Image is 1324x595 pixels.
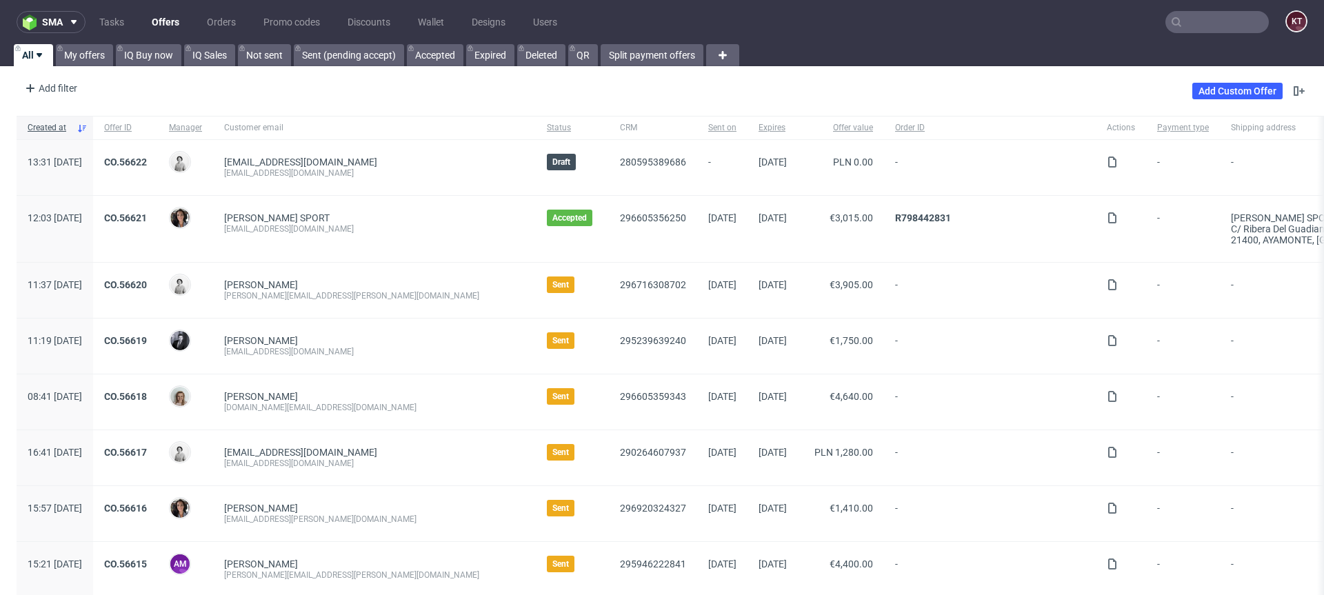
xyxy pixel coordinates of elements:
a: Designs [463,11,514,33]
a: All [14,44,53,66]
a: CO.56621 [104,212,147,223]
span: €1,410.00 [830,503,873,514]
a: 296605359343 [620,391,686,402]
a: Expired [466,44,514,66]
span: - [1157,503,1209,525]
a: IQ Sales [184,44,235,66]
a: 295946222841 [620,558,686,569]
figcaption: AM [170,554,190,574]
button: sma [17,11,86,33]
a: My offers [56,44,113,66]
span: 11:37 [DATE] [28,279,82,290]
div: [EMAIL_ADDRESS][DOMAIN_NAME] [224,458,525,469]
span: Expires [759,122,787,134]
a: R798442831 [895,212,951,223]
span: PLN 1,280.00 [814,447,873,458]
span: [DATE] [759,391,787,402]
img: Monika Poźniak [170,387,190,406]
a: Split payment offers [601,44,703,66]
a: IQ Buy now [116,44,181,66]
span: Accepted [552,212,587,223]
a: CO.56617 [104,447,147,458]
div: [EMAIL_ADDRESS][PERSON_NAME][DOMAIN_NAME] [224,514,525,525]
span: Sent [552,335,569,346]
a: Orders [199,11,244,33]
span: PLN 0.00 [833,157,873,168]
span: €3,015.00 [830,212,873,223]
a: [PERSON_NAME] [224,558,298,569]
span: Draft [552,157,570,168]
img: logo [23,14,42,30]
a: 296716308702 [620,279,686,290]
span: 15:57 [DATE] [28,503,82,514]
a: CO.56619 [104,335,147,346]
span: [DATE] [708,279,736,290]
span: Customer email [224,122,525,134]
span: [DATE] [708,335,736,346]
span: - [1157,279,1209,301]
span: €3,905.00 [830,279,873,290]
span: Manager [169,122,202,134]
span: Payment type [1157,122,1209,134]
span: - [895,503,1085,525]
span: 16:41 [DATE] [28,447,82,458]
div: [PERSON_NAME][EMAIL_ADDRESS][PERSON_NAME][DOMAIN_NAME] [224,569,525,581]
a: [PERSON_NAME] [224,279,298,290]
span: 08:41 [DATE] [28,391,82,402]
span: [DATE] [759,335,787,346]
span: Status [547,122,598,134]
a: [PERSON_NAME] [224,335,298,346]
span: €1,750.00 [830,335,873,346]
span: Order ID [895,122,1085,134]
a: 290264607937 [620,447,686,458]
img: Dudek Mariola [170,443,190,462]
span: - [895,279,1085,301]
a: [PERSON_NAME] SPORT [224,212,330,223]
figcaption: KT [1287,12,1306,31]
div: [EMAIL_ADDRESS][DOMAIN_NAME] [224,346,525,357]
span: 15:21 [DATE] [28,558,82,569]
a: CO.56618 [104,391,147,402]
span: Offer value [809,122,873,134]
span: - [1157,335,1209,357]
span: [DATE] [708,447,736,458]
span: - [1157,157,1209,179]
img: Dudek Mariola [170,275,190,294]
span: 11:19 [DATE] [28,335,82,346]
span: [DATE] [759,503,787,514]
span: [DATE] [708,503,736,514]
span: 12:03 [DATE] [28,212,82,223]
a: 280595389686 [620,157,686,168]
span: €4,400.00 [830,558,873,569]
span: Sent [552,558,569,569]
span: - [1157,212,1209,245]
span: Sent [552,391,569,402]
span: Sent [552,503,569,514]
span: 13:31 [DATE] [28,157,82,168]
a: QR [568,44,598,66]
span: - [895,391,1085,413]
span: [DATE] [759,279,787,290]
span: - [1157,447,1209,469]
a: 296605356250 [620,212,686,223]
span: Created at [28,122,71,134]
span: [DATE] [708,558,736,569]
span: - [1157,558,1209,581]
span: Sent [552,447,569,458]
span: - [708,157,736,179]
a: Offers [143,11,188,33]
span: Sent on [708,122,736,134]
a: CO.56616 [104,503,147,514]
span: [DATE] [759,558,787,569]
span: - [895,558,1085,581]
a: Discounts [339,11,399,33]
span: [EMAIL_ADDRESS][DOMAIN_NAME] [224,447,377,458]
img: Philippe Dubuy [170,331,190,350]
a: CO.56615 [104,558,147,569]
span: [EMAIL_ADDRESS][DOMAIN_NAME] [224,157,377,168]
img: Moreno Martinez Cristina [170,208,190,228]
a: Accepted [407,44,463,66]
span: [DATE] [759,157,787,168]
span: - [895,447,1085,469]
span: [DATE] [759,212,787,223]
